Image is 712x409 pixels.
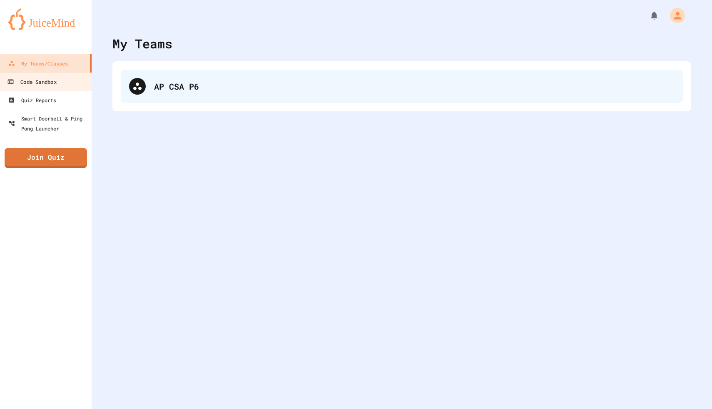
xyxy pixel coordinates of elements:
a: Join Quiz [5,148,87,168]
div: AP CSA P6 [154,80,675,93]
div: My Account [661,6,687,25]
div: Smart Doorbell & Ping Pong Launcher [8,113,88,133]
div: AP CSA P6 [121,70,683,103]
div: My Notifications [634,8,661,23]
img: logo-orange.svg [8,8,83,30]
div: Quiz Reports [8,95,56,105]
div: My Teams/Classes [8,58,68,68]
div: My Teams [112,34,172,53]
div: Code Sandbox [7,77,56,87]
